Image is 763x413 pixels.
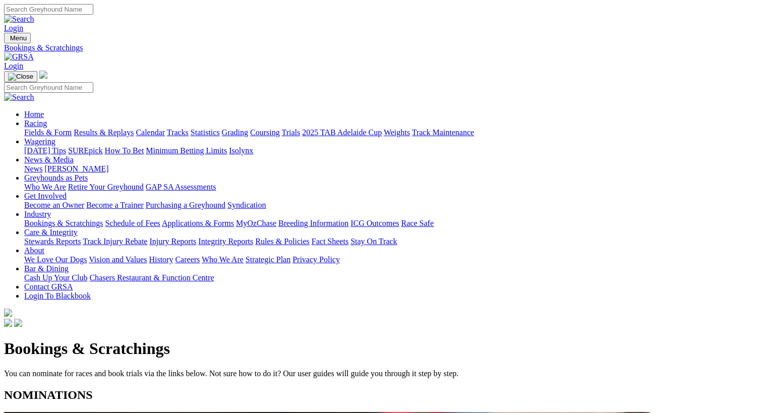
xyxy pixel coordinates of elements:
[24,155,74,164] a: News & Media
[302,128,382,137] a: 2025 TAB Adelaide Cup
[281,128,300,137] a: Trials
[250,128,280,137] a: Coursing
[105,219,160,227] a: Schedule of Fees
[24,201,759,210] div: Get Involved
[4,93,34,102] img: Search
[222,128,248,137] a: Grading
[4,33,31,43] button: Toggle navigation
[24,164,759,173] div: News & Media
[24,201,84,209] a: Become an Owner
[4,369,759,378] p: You can nominate for races and book trials via the links below. Not sure how to do it? Our user g...
[24,110,44,119] a: Home
[68,146,102,155] a: SUREpick
[39,71,47,79] img: logo-grsa-white.png
[4,319,12,327] img: facebook.svg
[8,73,33,81] img: Close
[24,255,759,264] div: About
[350,237,397,246] a: Stay On Track
[24,237,759,246] div: Care & Integrity
[24,237,81,246] a: Stewards Reports
[44,164,108,173] a: [PERSON_NAME]
[24,119,47,128] a: Racing
[4,82,93,93] input: Search
[229,146,253,155] a: Isolynx
[24,246,44,255] a: About
[24,183,759,192] div: Greyhounds as Pets
[412,128,474,137] a: Track Maintenance
[24,192,67,200] a: Get Involved
[278,219,348,227] a: Breeding Information
[86,201,144,209] a: Become a Trainer
[146,183,216,191] a: GAP SA Assessments
[24,291,91,300] a: Login To Blackbook
[24,219,103,227] a: Bookings & Scratchings
[24,219,759,228] div: Industry
[246,255,290,264] a: Strategic Plan
[4,52,34,62] img: GRSA
[4,71,37,82] button: Toggle navigation
[4,339,759,358] h1: Bookings & Scratchings
[162,219,234,227] a: Applications & Forms
[24,146,66,155] a: [DATE] Tips
[401,219,433,227] a: Race Safe
[350,219,399,227] a: ICG Outcomes
[24,128,72,137] a: Fields & Form
[4,43,759,52] a: Bookings & Scratchings
[24,137,55,146] a: Wagering
[68,183,144,191] a: Retire Your Greyhound
[4,15,34,24] img: Search
[236,219,276,227] a: MyOzChase
[146,146,227,155] a: Minimum Betting Limits
[149,237,196,246] a: Injury Reports
[255,237,310,246] a: Rules & Policies
[136,128,165,137] a: Calendar
[4,309,12,317] img: logo-grsa-white.png
[227,201,266,209] a: Syndication
[4,388,759,402] h2: NOMINATIONS
[24,273,87,282] a: Cash Up Your Club
[292,255,340,264] a: Privacy Policy
[24,210,51,218] a: Industry
[24,146,759,155] div: Wagering
[24,173,88,182] a: Greyhounds as Pets
[24,164,42,173] a: News
[167,128,189,137] a: Tracks
[312,237,348,246] a: Fact Sheets
[24,264,69,273] a: Bar & Dining
[24,128,759,137] div: Racing
[24,282,73,291] a: Contact GRSA
[146,201,225,209] a: Purchasing a Greyhound
[175,255,200,264] a: Careers
[198,237,253,246] a: Integrity Reports
[202,255,244,264] a: Who We Are
[191,128,220,137] a: Statistics
[4,62,23,70] a: Login
[89,273,214,282] a: Chasers Restaurant & Function Centre
[24,273,759,282] div: Bar & Dining
[384,128,410,137] a: Weights
[10,34,27,42] span: Menu
[4,24,23,32] a: Login
[83,237,147,246] a: Track Injury Rebate
[24,228,78,237] a: Care & Integrity
[105,146,144,155] a: How To Bet
[89,255,147,264] a: Vision and Values
[149,255,173,264] a: History
[14,319,22,327] img: twitter.svg
[24,183,66,191] a: Who We Are
[24,255,87,264] a: We Love Our Dogs
[4,4,93,15] input: Search
[74,128,134,137] a: Results & Replays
